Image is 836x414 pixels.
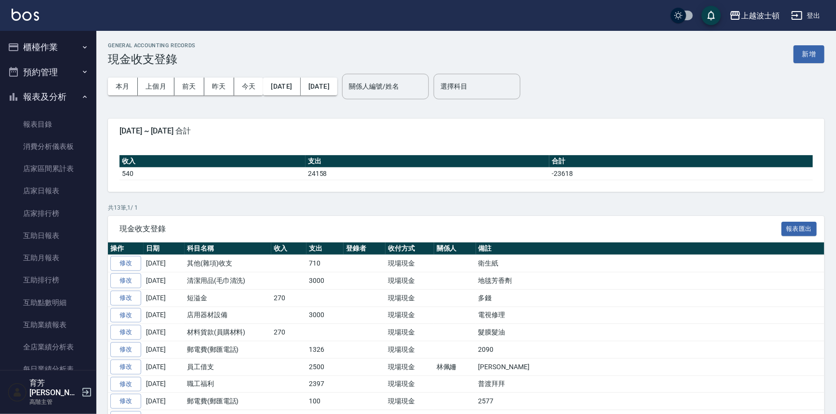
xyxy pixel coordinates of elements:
[144,324,185,341] td: [DATE]
[476,341,824,359] td: 2090
[108,42,196,49] h2: GENERAL ACCOUNTING RECORDS
[144,272,185,290] td: [DATE]
[306,272,344,290] td: 3000
[119,167,305,180] td: 540
[4,225,93,247] a: 互助日報表
[4,35,93,60] button: 櫃檯作業
[174,78,204,95] button: 前天
[794,49,824,58] a: 新增
[108,242,144,255] th: 操作
[4,314,93,336] a: 互助業績報表
[476,375,824,393] td: 普渡拜拜
[4,180,93,202] a: 店家日報表
[4,202,93,225] a: 店家排行榜
[29,398,79,406] p: 高階主管
[271,324,306,341] td: 270
[185,393,271,410] td: 郵電費(郵匯電話)
[185,324,271,341] td: 材料貨款(員購材料)
[476,289,824,307] td: 多錢
[110,325,141,340] a: 修改
[144,289,185,307] td: [DATE]
[476,255,824,272] td: 衛生紙
[144,341,185,359] td: [DATE]
[29,378,79,398] h5: 育芳[PERSON_NAME]
[110,342,141,357] a: 修改
[144,255,185,272] td: [DATE]
[702,6,721,25] button: save
[306,375,344,393] td: 2397
[476,358,824,375] td: [PERSON_NAME]
[204,78,234,95] button: 昨天
[385,393,434,410] td: 現場現金
[185,307,271,324] td: 店用器材設備
[108,203,824,212] p: 共 13 筆, 1 / 1
[787,7,824,25] button: 登出
[434,242,476,255] th: 關係人
[476,272,824,290] td: 地毯芳香劑
[385,242,434,255] th: 收付方式
[110,273,141,288] a: 修改
[385,324,434,341] td: 現場現金
[144,358,185,375] td: [DATE]
[110,256,141,271] a: 修改
[726,6,783,26] button: 上越波士頓
[119,224,782,234] span: 現金收支登錄
[344,242,385,255] th: 登錄者
[385,341,434,359] td: 現場現金
[110,360,141,374] a: 修改
[110,377,141,392] a: 修改
[4,269,93,291] a: 互助排行榜
[741,10,780,22] div: 上越波士頓
[138,78,174,95] button: 上個月
[12,9,39,21] img: Logo
[301,78,337,95] button: [DATE]
[4,113,93,135] a: 報表目錄
[305,155,550,168] th: 支出
[108,53,196,66] h3: 現金收支登錄
[119,155,305,168] th: 收入
[4,292,93,314] a: 互助點數明細
[4,358,93,380] a: 每日業績分析表
[144,242,185,255] th: 日期
[385,307,434,324] td: 現場現金
[144,375,185,393] td: [DATE]
[110,394,141,409] a: 修改
[476,393,824,410] td: 2577
[4,60,93,85] button: 預約管理
[476,324,824,341] td: 髮膜髮油
[185,358,271,375] td: 員工借支
[385,375,434,393] td: 現場現金
[144,307,185,324] td: [DATE]
[434,358,476,375] td: 林佩姍
[234,78,264,95] button: 今天
[305,167,550,180] td: 24158
[385,272,434,290] td: 現場現金
[306,307,344,324] td: 3000
[476,242,824,255] th: 備註
[782,222,817,237] button: 報表匯出
[306,341,344,359] td: 1326
[185,255,271,272] td: 其他(雜項)收支
[271,289,306,307] td: 270
[110,291,141,306] a: 修改
[782,224,817,233] a: 報表匯出
[185,289,271,307] td: 短溢金
[385,358,434,375] td: 現場現金
[306,242,344,255] th: 支出
[549,155,813,168] th: 合計
[8,383,27,402] img: Person
[306,358,344,375] td: 2500
[385,255,434,272] td: 現場現金
[185,375,271,393] td: 職工福利
[476,307,824,324] td: 電視修理
[185,272,271,290] td: 清潔用品(毛巾清洗)
[108,78,138,95] button: 本月
[110,308,141,323] a: 修改
[144,393,185,410] td: [DATE]
[4,247,93,269] a: 互助月報表
[119,126,813,136] span: [DATE] ~ [DATE] 合計
[4,84,93,109] button: 報表及分析
[794,45,824,63] button: 新增
[549,167,813,180] td: -23618
[4,336,93,358] a: 全店業績分析表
